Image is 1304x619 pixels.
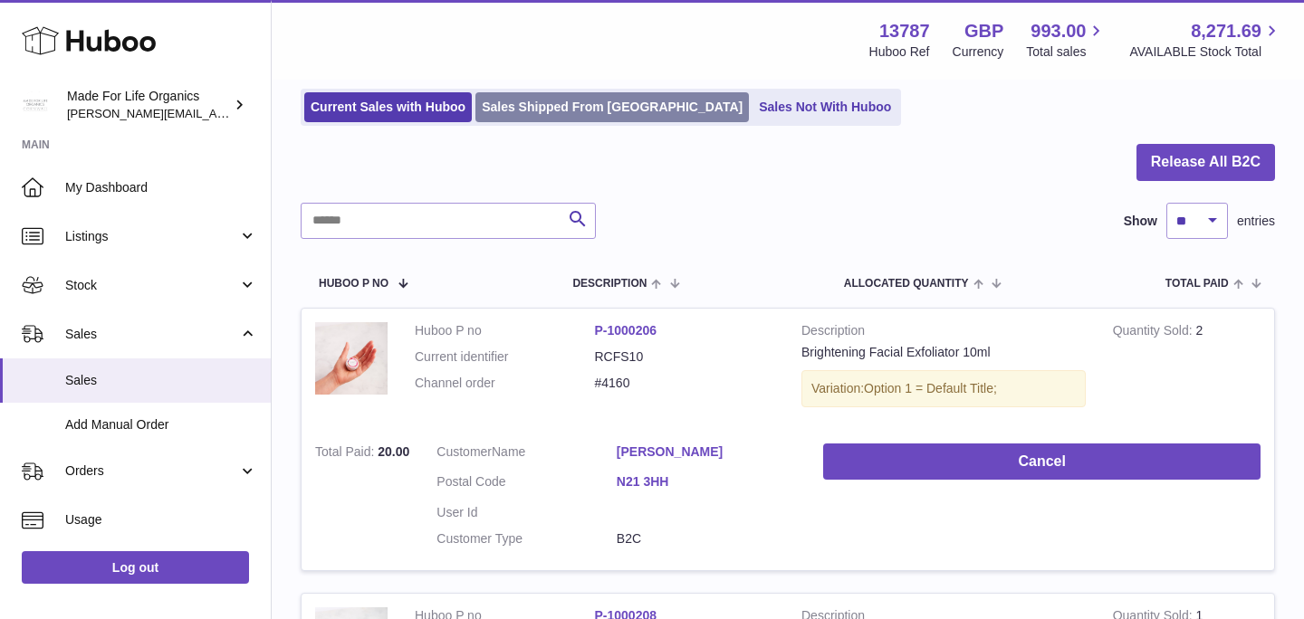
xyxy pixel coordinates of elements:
[879,19,930,43] strong: 13787
[864,381,997,395] span: Option 1 = Default Title;
[65,277,238,294] span: Stock
[595,348,775,366] dd: RCFS10
[65,462,238,480] span: Orders
[319,278,388,290] span: Huboo P no
[22,91,49,119] img: geoff.winwood@madeforlifeorganics.com
[1237,213,1275,230] span: entries
[415,375,595,392] dt: Channel order
[65,326,238,343] span: Sales
[436,444,492,459] span: Customer
[617,443,797,461] a: [PERSON_NAME]
[415,322,595,339] dt: Huboo P no
[65,179,257,196] span: My Dashboard
[436,504,617,521] dt: User Id
[436,473,617,495] dt: Postal Code
[844,278,969,290] span: ALLOCATED Quantity
[1026,43,1107,61] span: Total sales
[801,370,1086,407] div: Variation:
[595,375,775,392] dd: #4160
[436,443,617,465] dt: Name
[823,443,1261,481] button: Cancel
[1165,278,1229,290] span: Total paid
[65,511,257,529] span: Usage
[964,19,1003,43] strong: GBP
[475,92,749,122] a: Sales Shipped From [GEOGRAPHIC_DATA]
[869,43,930,61] div: Huboo Ref
[65,228,238,245] span: Listings
[1136,144,1275,181] button: Release All B2C
[1099,309,1274,430] td: 2
[436,530,617,548] dt: Customer Type
[595,323,657,338] a: P-1000206
[1124,213,1157,230] label: Show
[315,444,378,463] strong: Total Paid
[65,372,257,389] span: Sales
[415,348,595,366] dt: Current identifier
[315,322,388,395] img: brightening-facial-exfoliator-10ml-rcfs10-5.jpg
[1129,43,1282,61] span: AVAILABLE Stock Total
[1191,19,1261,43] span: 8,271.69
[67,88,230,122] div: Made For Life Organics
[617,530,797,548] dd: B2C
[65,416,257,433] span: Add Manual Order
[953,43,1004,61] div: Currency
[1113,323,1196,342] strong: Quantity Sold
[572,278,647,290] span: Description
[1031,19,1086,43] span: 993.00
[378,444,409,459] span: 20.00
[753,92,897,122] a: Sales Not With Huboo
[801,322,1086,344] strong: Description
[67,106,460,120] span: [PERSON_NAME][EMAIL_ADDRESS][PERSON_NAME][DOMAIN_NAME]
[1026,19,1107,61] a: 993.00 Total sales
[304,92,472,122] a: Current Sales with Huboo
[801,344,1086,361] div: Brightening Facial Exfoliator 10ml
[617,473,797,490] a: N21 3HH
[1129,19,1282,61] a: 8,271.69 AVAILABLE Stock Total
[22,551,249,584] a: Log out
